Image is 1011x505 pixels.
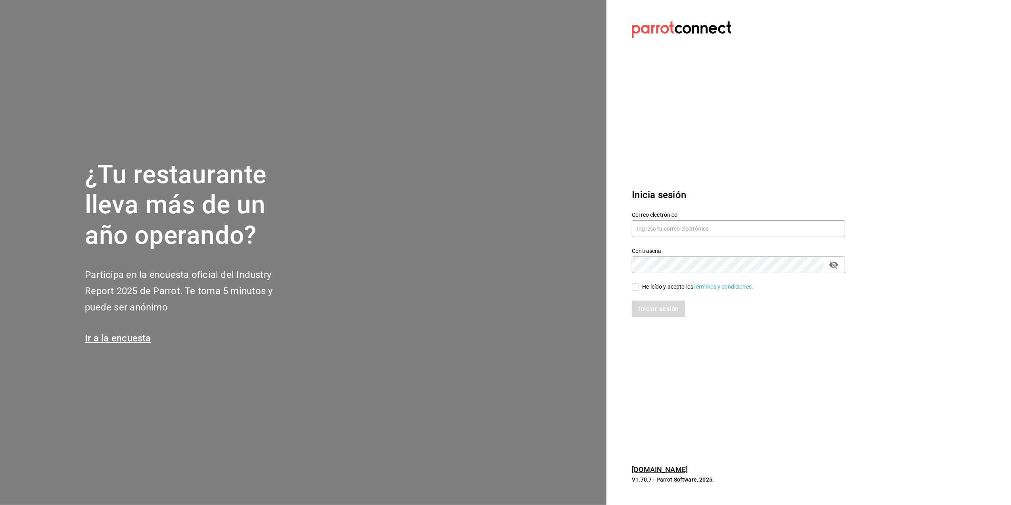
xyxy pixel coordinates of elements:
a: Ir a la encuesta [85,333,151,344]
h2: Participa en la encuesta oficial del Industry Report 2025 de Parrot. Te toma 5 minutos y puede se... [85,267,299,315]
h3: Inicia sesión [632,188,845,202]
a: [DOMAIN_NAME] [632,465,688,474]
div: He leído y acepto los [642,283,753,291]
h1: ¿Tu restaurante lleva más de un año operando? [85,160,299,251]
label: Correo electrónico [632,212,845,218]
label: Contraseña [632,248,845,254]
a: Términos y condiciones. [693,283,753,290]
input: Ingresa tu correo electrónico [632,220,845,237]
p: V1.70.7 - Parrot Software, 2025. [632,476,845,484]
button: passwordField [827,258,840,272]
